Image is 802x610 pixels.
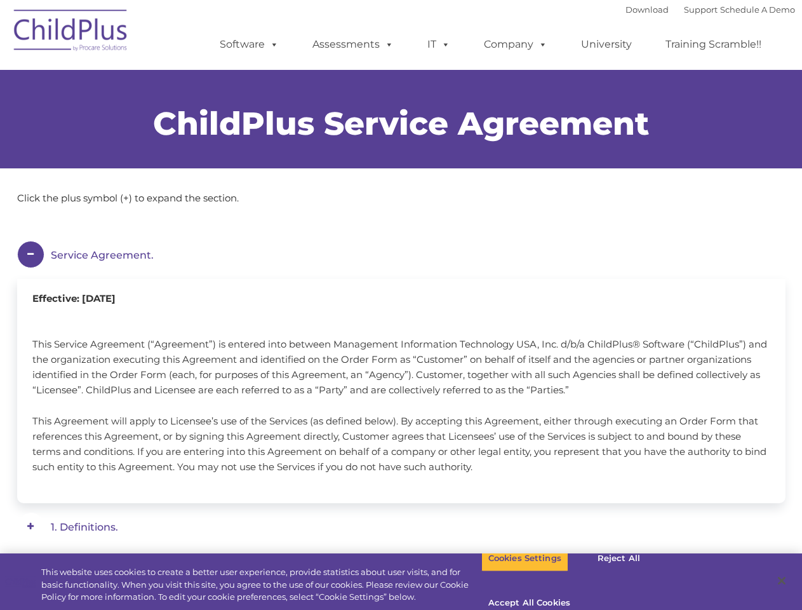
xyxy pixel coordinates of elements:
button: Close [768,567,796,595]
button: Cookies Settings [481,545,568,572]
a: University [568,32,645,57]
a: Assessments [300,32,406,57]
p: This Service Agreement (“Agreement”) is entered into between Management Information Technology US... [32,337,770,398]
span: 1. Definitions. [51,521,118,533]
a: Company [471,32,560,57]
p: This Agreement will apply to Licensee’s use of the Services (as defined below). By accepting this... [32,414,770,475]
div: This website uses cookies to create a better user experience, provide statistics about user visit... [41,566,481,604]
a: Training Scramble!! [653,32,774,57]
font: | [625,4,795,15]
button: Reject All [579,545,658,572]
a: IT [415,32,463,57]
span: ChildPlus Service Agreement [153,104,649,143]
a: Download [625,4,669,15]
img: ChildPlus by Procare Solutions [8,1,135,64]
a: Software [207,32,291,57]
span: Service Agreement. [51,249,154,261]
a: Schedule A Demo [720,4,795,15]
b: Effective: [DATE] [32,292,116,304]
p: Click the plus symbol (+) to expand the section. [17,191,785,206]
a: Support [684,4,718,15]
